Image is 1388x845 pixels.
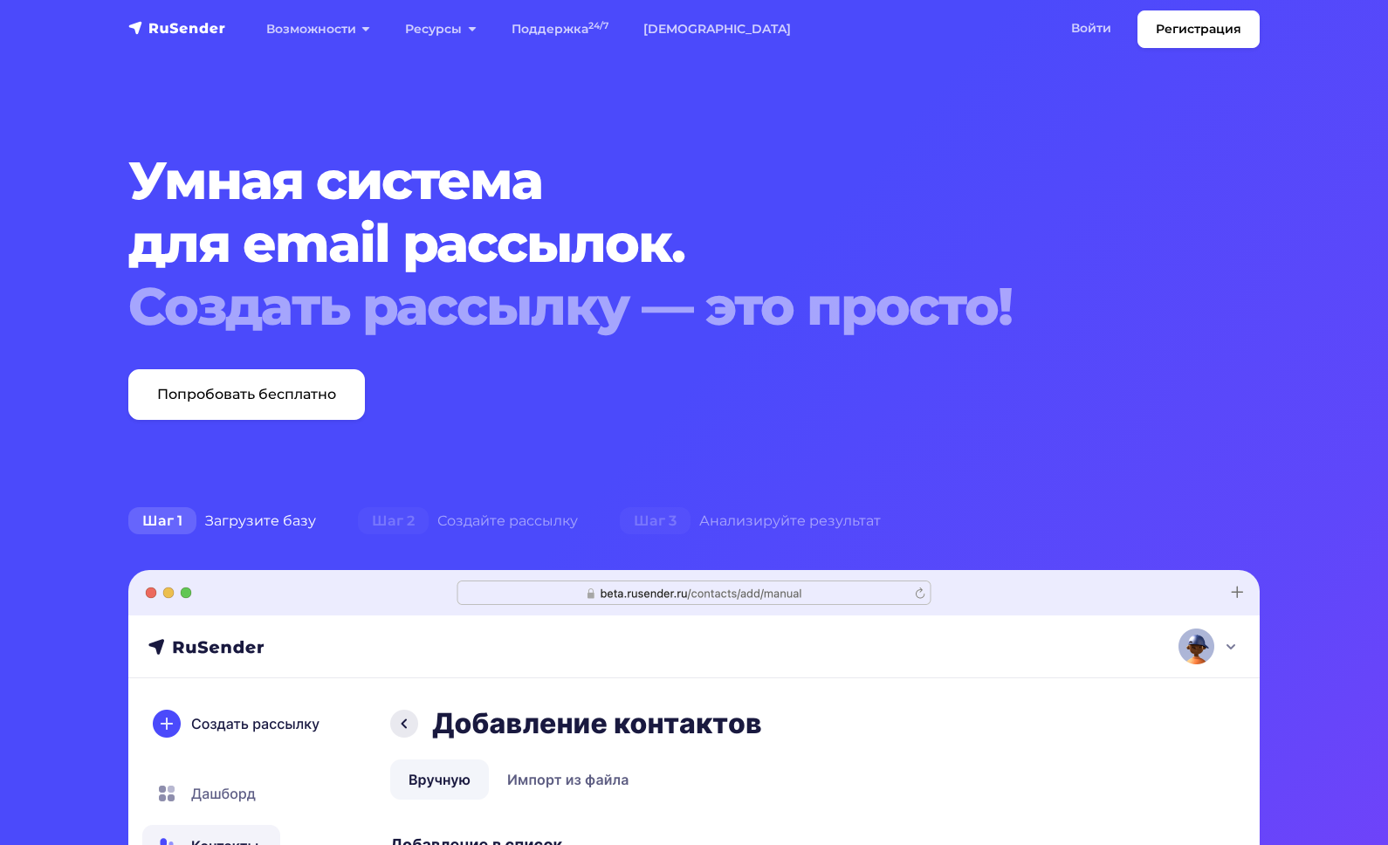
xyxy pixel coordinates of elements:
h1: Умная система для email рассылок. [128,149,1164,338]
img: RuSender [128,19,226,37]
a: Поддержка24/7 [494,11,626,47]
div: Загрузите базу [107,504,337,539]
a: Регистрация [1137,10,1260,48]
div: Анализируйте результат [599,504,902,539]
a: Войти [1054,10,1129,46]
span: Шаг 2 [358,507,429,535]
span: Шаг 3 [620,507,691,535]
a: [DEMOGRAPHIC_DATA] [626,11,808,47]
span: Шаг 1 [128,507,196,535]
a: Ресурсы [388,11,493,47]
div: Создайте рассылку [337,504,599,539]
a: Возможности [249,11,388,47]
a: Попробовать бесплатно [128,369,365,420]
sup: 24/7 [588,20,608,31]
div: Создать рассылку — это просто! [128,275,1164,338]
